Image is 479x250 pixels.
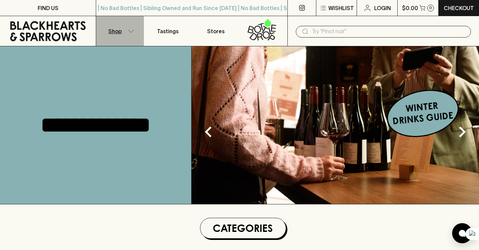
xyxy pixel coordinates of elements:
[449,118,476,145] button: Next
[207,27,225,35] p: Stores
[328,4,354,12] p: Wishlist
[444,4,474,12] p: Checkout
[203,221,283,236] h1: Categories
[96,16,144,46] button: Shop
[108,27,122,35] p: Shop
[429,6,432,10] p: 0
[192,46,479,204] img: optimise
[459,230,466,237] img: bubble-icon
[402,4,418,12] p: $0.00
[157,27,178,35] p: Tastings
[374,4,391,12] p: Login
[312,26,466,37] input: Try "Pinot noir"
[38,4,58,12] p: FIND US
[192,16,240,46] a: Stores
[144,16,192,46] a: Tastings
[195,118,222,145] button: Previous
